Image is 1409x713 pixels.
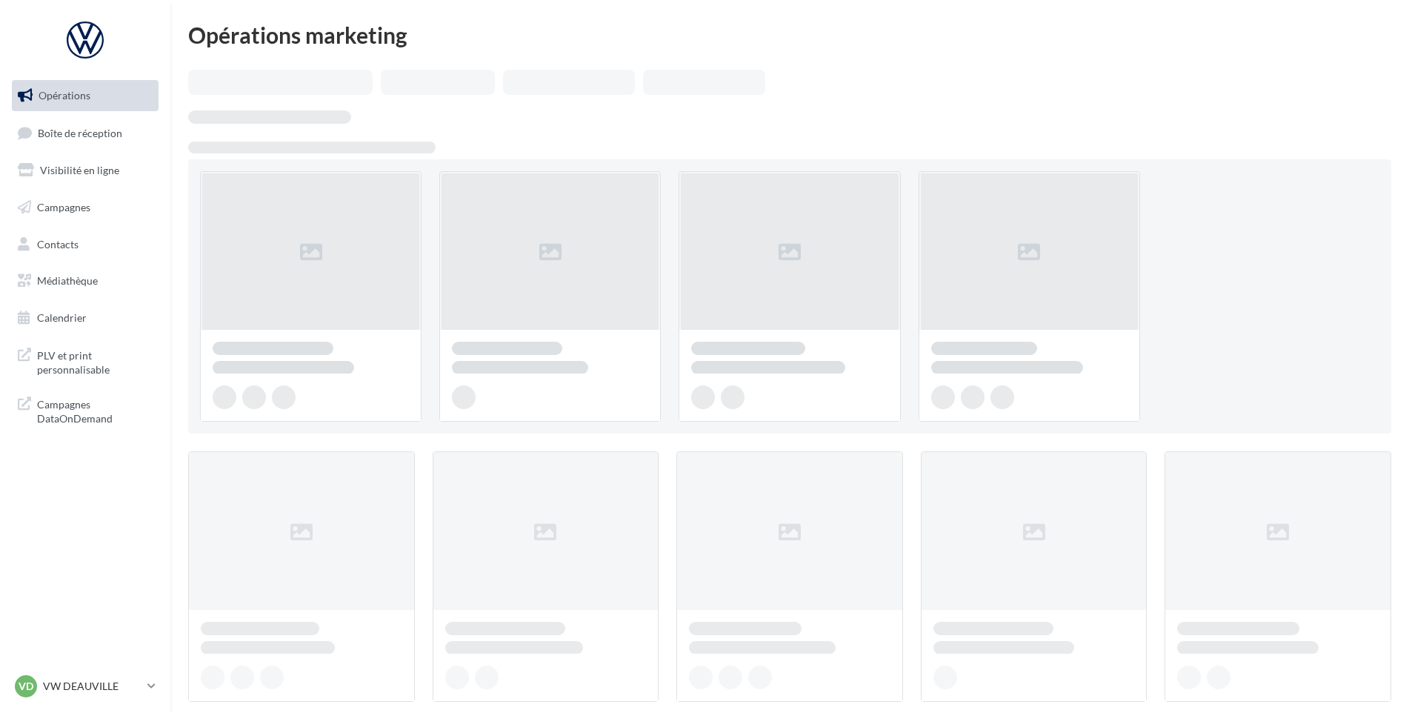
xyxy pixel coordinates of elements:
[38,126,122,139] span: Boîte de réception
[40,164,119,176] span: Visibilité en ligne
[188,24,1391,46] div: Opérations marketing
[9,229,161,260] a: Contacts
[9,117,161,149] a: Boîte de réception
[37,345,153,377] span: PLV et print personnalisable
[9,265,161,296] a: Médiathèque
[9,302,161,334] a: Calendrier
[37,201,90,213] span: Campagnes
[19,679,33,694] span: VD
[43,679,141,694] p: VW DEAUVILLE
[39,89,90,102] span: Opérations
[37,311,87,324] span: Calendrier
[12,672,159,700] a: VD VW DEAUVILLE
[9,80,161,111] a: Opérations
[37,274,98,287] span: Médiathèque
[9,155,161,186] a: Visibilité en ligne
[9,192,161,223] a: Campagnes
[9,339,161,383] a: PLV et print personnalisable
[9,388,161,432] a: Campagnes DataOnDemand
[37,237,79,250] span: Contacts
[37,394,153,426] span: Campagnes DataOnDemand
